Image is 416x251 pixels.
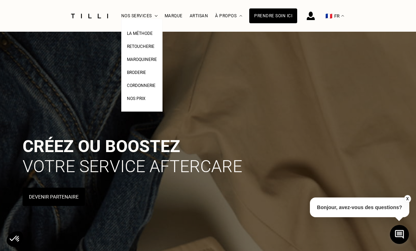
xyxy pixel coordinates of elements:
[404,195,411,203] button: X
[341,15,344,17] img: menu déroulant
[127,55,157,62] a: Maroquinerie
[310,197,409,217] p: Bonjour, avez-vous des questions?
[68,14,111,18] img: Logo du service de couturière Tilli
[322,0,348,32] button: 🇫🇷 FR
[121,0,158,32] div: Nos services
[127,83,155,88] span: Cordonnerie
[127,94,146,101] a: Nos prix
[307,12,315,20] img: icône connexion
[190,13,208,18] a: Artisan
[325,13,332,19] span: 🇫🇷
[239,15,242,17] img: Menu déroulant à propos
[127,57,157,62] span: Maroquinerie
[127,70,146,75] span: Broderie
[127,44,154,49] span: Retoucherie
[23,136,180,156] span: Créez ou boostez
[127,31,153,36] span: La Méthode
[127,68,146,75] a: Broderie
[165,13,183,18] a: Marque
[23,188,85,206] button: Devenir Partenaire
[127,29,153,36] a: La Méthode
[127,96,146,101] span: Nos prix
[249,8,297,23] a: Prendre soin ici
[155,15,158,17] img: Menu déroulant
[215,0,242,32] div: À propos
[127,81,155,88] a: Cordonnerie
[127,42,154,49] a: Retoucherie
